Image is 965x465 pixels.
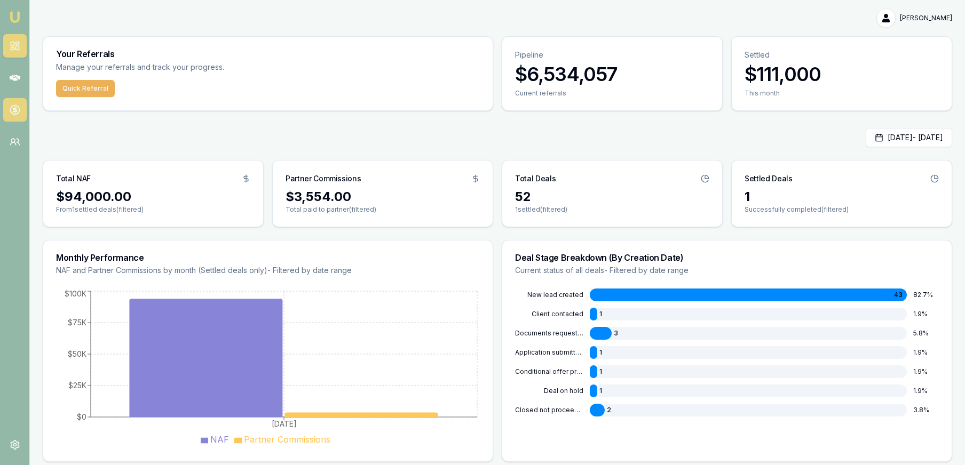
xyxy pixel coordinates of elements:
[599,348,602,357] span: 1
[515,265,939,276] p: Current status of all deals - Filtered by date range
[68,381,86,390] tspan: $25K
[68,318,86,327] tspan: $75K
[913,348,939,357] div: 1.9 %
[745,188,939,205] div: 1
[515,348,583,357] div: APPLICATION SUBMITTED TO LENDER
[515,205,709,214] p: 1 settled (filtered)
[515,310,583,318] div: CLIENT CONTACTED
[56,205,250,214] p: From 1 settled deals (filtered)
[286,173,361,184] h3: Partner Commissions
[515,89,709,98] div: Current referrals
[913,406,939,414] div: 3.8 %
[77,412,86,421] tspan: $0
[913,367,939,376] div: 1.9 %
[745,205,939,214] p: Successfully completed (filtered)
[515,367,583,376] div: CONDITIONAL OFFER PROVIDED TO CLIENT
[56,61,329,74] p: Manage your referrals and track your progress.
[9,11,21,23] img: emu-icon-u.png
[515,50,709,60] p: Pipeline
[913,291,939,299] div: 82.7 %
[515,291,583,299] div: NEW LEAD CREATED
[515,406,583,414] div: CLOSED NOT PROCEEDING
[614,329,618,338] span: 3
[56,173,91,184] h3: Total NAF
[913,310,939,318] div: 1.9 %
[272,419,297,428] tspan: [DATE]
[745,50,939,60] p: Settled
[607,406,611,414] span: 2
[515,329,583,338] div: DOCUMENTS REQUESTED FROM CLIENT
[56,188,250,205] div: $94,000.00
[515,387,583,395] div: DEAL ON HOLD
[65,289,86,298] tspan: $100K
[515,173,556,184] h3: Total Deals
[286,188,480,205] div: $3,554.00
[913,387,939,395] div: 1.9 %
[866,128,952,147] button: [DATE]- [DATE]
[894,291,903,299] span: 43
[56,50,480,58] h3: Your Referrals
[515,188,709,205] div: 52
[900,14,952,22] span: [PERSON_NAME]
[515,253,939,262] h3: Deal Stage Breakdown (By Creation Date)
[286,205,480,214] p: Total paid to partner (filtered)
[913,329,939,338] div: 5.8 %
[745,63,939,85] h3: $111,000
[599,367,602,376] span: 1
[244,434,330,445] span: Partner Commissions
[56,80,115,97] button: Quick Referral
[68,349,86,358] tspan: $50K
[56,265,480,276] p: NAF and Partner Commissions by month (Settled deals only) - Filtered by date range
[515,63,709,85] h3: $6,534,057
[745,89,939,98] div: This month
[599,387,602,395] span: 1
[56,253,480,262] h3: Monthly Performance
[599,310,602,318] span: 1
[745,173,792,184] h3: Settled Deals
[210,434,229,445] span: NAF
